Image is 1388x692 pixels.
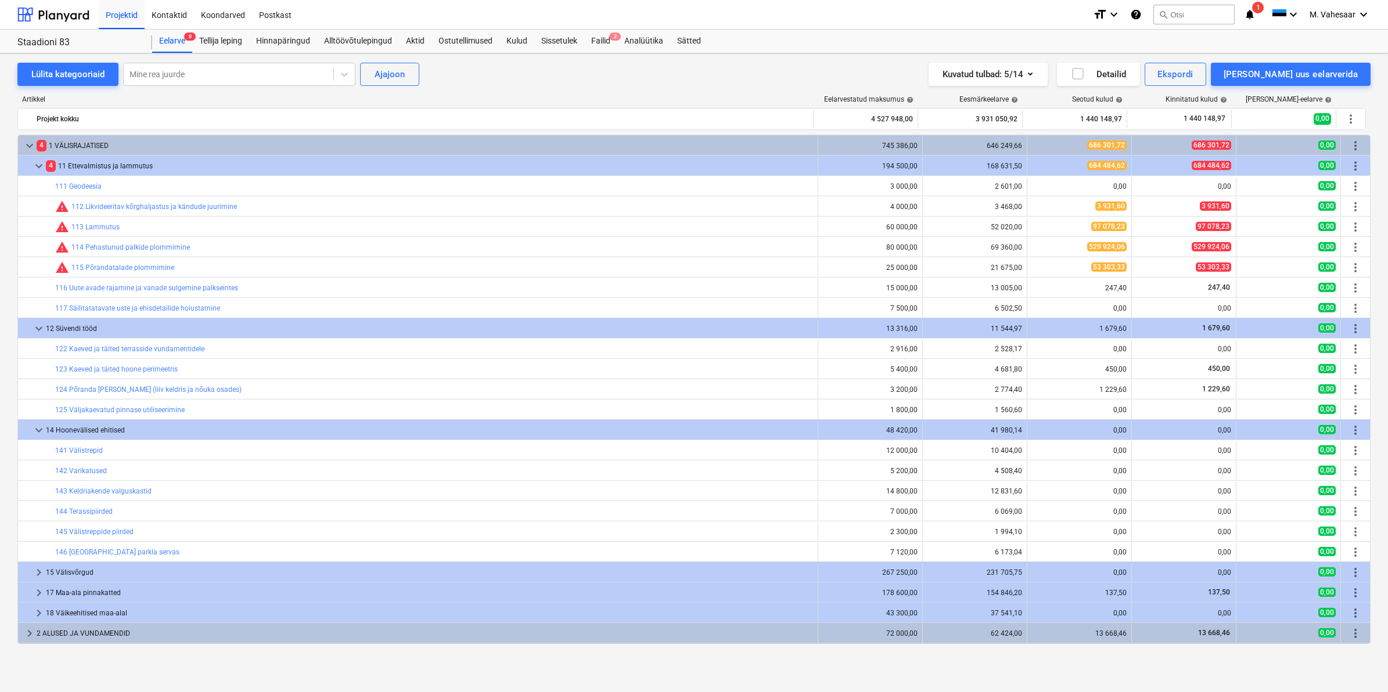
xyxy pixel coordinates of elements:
[1087,242,1127,251] span: 529 924,06
[1137,406,1231,414] div: 0,00
[1318,222,1336,231] span: 0,00
[32,423,46,437] span: keyboard_arrow_down
[1349,626,1362,640] span: Rohkem tegevusi
[824,95,914,103] div: Eelarvestatud maksumus
[1349,200,1362,214] span: Rohkem tegevusi
[46,604,813,622] div: 18 Väikeehitised maa-alal
[152,30,192,53] div: Eelarve
[1318,201,1336,211] span: 0,00
[1200,201,1231,211] span: 3 931,60
[1357,8,1371,21] i: keyboard_arrow_down
[1153,5,1235,24] button: Otsi
[1318,527,1336,536] span: 0,00
[1032,568,1127,576] div: 0,00
[1027,110,1122,128] div: 1 440 148,97
[818,110,913,128] div: 4 527 948,00
[617,30,670,53] div: Analüütika
[55,182,102,190] a: 111 Geodeesia
[823,385,918,394] div: 3 200,00
[375,67,405,82] div: Ajajoon
[55,446,103,455] a: 141 Välistrepid
[1032,304,1127,312] div: 0,00
[1032,182,1127,190] div: 0,00
[534,30,584,53] a: Sissetulek
[1318,242,1336,251] span: 0,00
[31,67,105,82] div: Lülita kategooriaid
[1201,385,1231,393] span: 1 229,60
[1318,364,1336,373] span: 0,00
[1032,345,1127,353] div: 0,00
[927,406,1022,414] div: 1 560,60
[1349,179,1362,193] span: Rohkem tegevusi
[1318,140,1336,150] span: 0,00
[927,365,1022,373] div: 4 681,80
[17,37,138,49] div: Staadioni 83
[46,563,813,582] div: 15 Välisvõrgud
[823,568,918,576] div: 267 250,00
[55,406,185,414] a: 125 Väljakaevatud pinnase utiliseerimine
[823,406,918,414] div: 1 800,00
[1157,67,1193,82] div: Ekspordi
[46,319,813,338] div: 12 Süvendi tööd
[1286,8,1300,21] i: keyboard_arrow_down
[55,261,69,275] span: Seotud kulud ületavad prognoosi
[1207,365,1231,373] span: 450,00
[927,284,1022,292] div: 13 005,00
[927,325,1022,333] div: 11 544,97
[927,182,1022,190] div: 2 601,00
[1349,301,1362,315] span: Rohkem tegevusi
[1318,405,1336,414] span: 0,00
[1137,182,1231,190] div: 0,00
[71,203,237,211] a: 112 Likvideeritav kõrghaljastus ja kändude juurimine
[1349,281,1362,295] span: Rohkem tegevusi
[1318,425,1336,434] span: 0,00
[1137,467,1231,475] div: 0,00
[1349,159,1362,173] span: Rohkem tegevusi
[1244,8,1256,21] i: notifications
[823,548,918,556] div: 7 120,00
[317,30,399,53] a: Alltöövõtulepingud
[499,30,534,53] a: Kulud
[1197,629,1231,637] span: 13 668,46
[823,589,918,597] div: 178 600,00
[17,95,814,103] div: Artikkel
[609,33,621,41] span: 2
[249,30,317,53] a: Hinnapäringud
[1032,406,1127,414] div: 0,00
[360,63,419,86] button: Ajajoon
[584,30,617,53] div: Failid
[1318,628,1336,637] span: 0,00
[1318,303,1336,312] span: 0,00
[904,96,914,103] span: help
[23,626,37,640] span: keyboard_arrow_right
[1137,304,1231,312] div: 0,00
[1349,464,1362,478] span: Rohkem tegevusi
[927,264,1022,272] div: 21 675,00
[1137,568,1231,576] div: 0,00
[71,223,120,231] a: 113 Lammutus
[152,30,192,53] a: Eelarve8
[927,467,1022,475] div: 4 508,40
[1072,95,1123,103] div: Seotud kulud
[1137,487,1231,495] div: 0,00
[927,304,1022,312] div: 6 502,50
[1032,284,1127,292] div: 247,40
[823,528,918,536] div: 2 300,00
[1137,345,1231,353] div: 0,00
[1032,325,1127,333] div: 1 679,60
[927,223,1022,231] div: 52 020,00
[1192,242,1231,251] span: 529 924,06
[1318,486,1336,495] span: 0,00
[55,304,220,312] a: 117 Säilitatatavate uste ja ehisdetailide hoiustamine
[1107,8,1121,21] i: keyboard_arrow_down
[1349,362,1362,376] span: Rohkem tegevusi
[431,30,499,53] a: Ostutellimused
[1318,344,1336,353] span: 0,00
[1318,506,1336,516] span: 0,00
[927,385,1022,394] div: 2 774,40
[71,264,174,272] a: 115 Põrandatalade plommimine
[823,446,918,455] div: 12 000,00
[1318,547,1336,556] span: 0,00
